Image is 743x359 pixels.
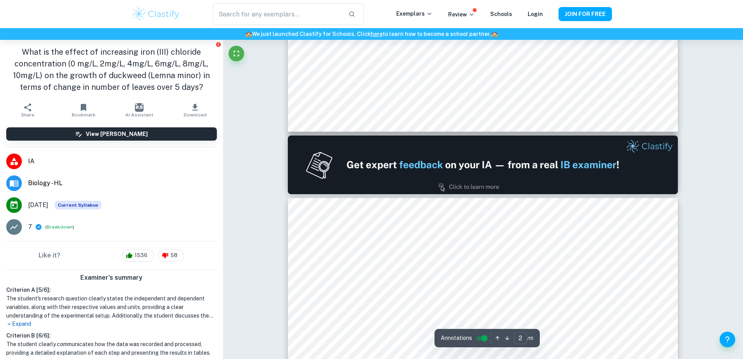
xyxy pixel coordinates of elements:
[28,179,217,188] span: Biology - HL
[371,31,383,37] a: here
[184,112,207,118] span: Download
[216,41,222,47] button: Report issue
[441,334,472,342] span: Annotations
[122,249,154,262] div: 1536
[28,222,32,232] p: 7
[86,130,148,138] h6: View [PERSON_NAME]
[21,112,34,118] span: Share
[55,201,101,209] div: This exemplar is based on the current syllabus. Feel free to refer to it for inspiration/ideas wh...
[167,99,223,121] button: Download
[112,99,167,121] button: AI Assistant
[158,249,184,262] div: 58
[131,6,181,22] img: Clastify logo
[135,103,144,112] img: AI Assistant
[6,331,217,340] h6: Criterion B [ 6 / 6 ]:
[47,223,73,230] button: Breakdown
[3,273,220,282] h6: Examiner's summary
[55,201,101,209] span: Current Syllabus
[125,112,153,118] span: AI Assistant
[6,286,217,294] h6: Criterion A [ 5 / 6 ]:
[559,7,612,21] button: JOIN FOR FREE
[448,10,475,19] p: Review
[56,99,112,121] button: Bookmark
[720,332,735,347] button: Help and Feedback
[130,252,152,259] span: 1536
[288,136,678,194] img: Ad
[6,294,217,320] h1: The student's research question clearly states the independent and dependent variables, along wit...
[396,9,433,18] p: Exemplars
[229,46,244,61] button: Fullscreen
[28,200,48,210] span: [DATE]
[6,127,217,141] button: View [PERSON_NAME]
[166,252,182,259] span: 58
[527,335,534,342] span: / 15
[45,223,74,231] span: ( )
[72,112,96,118] span: Bookmark
[6,46,217,93] h1: What is the effect of increasing iron (III) chloride concentration (0 mg/L, 2mg/L, 4mg/L, 6mg/L, ...
[245,31,252,37] span: 🏫
[39,251,60,260] h6: Like it?
[28,157,217,166] span: IA
[491,31,498,37] span: 🏫
[2,30,741,38] h6: We just launched Clastify for Schools. Click to learn how to become a school partner.
[213,3,342,25] input: Search for any exemplars...
[490,11,512,17] a: Schools
[6,320,217,328] p: Expand
[528,11,543,17] a: Login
